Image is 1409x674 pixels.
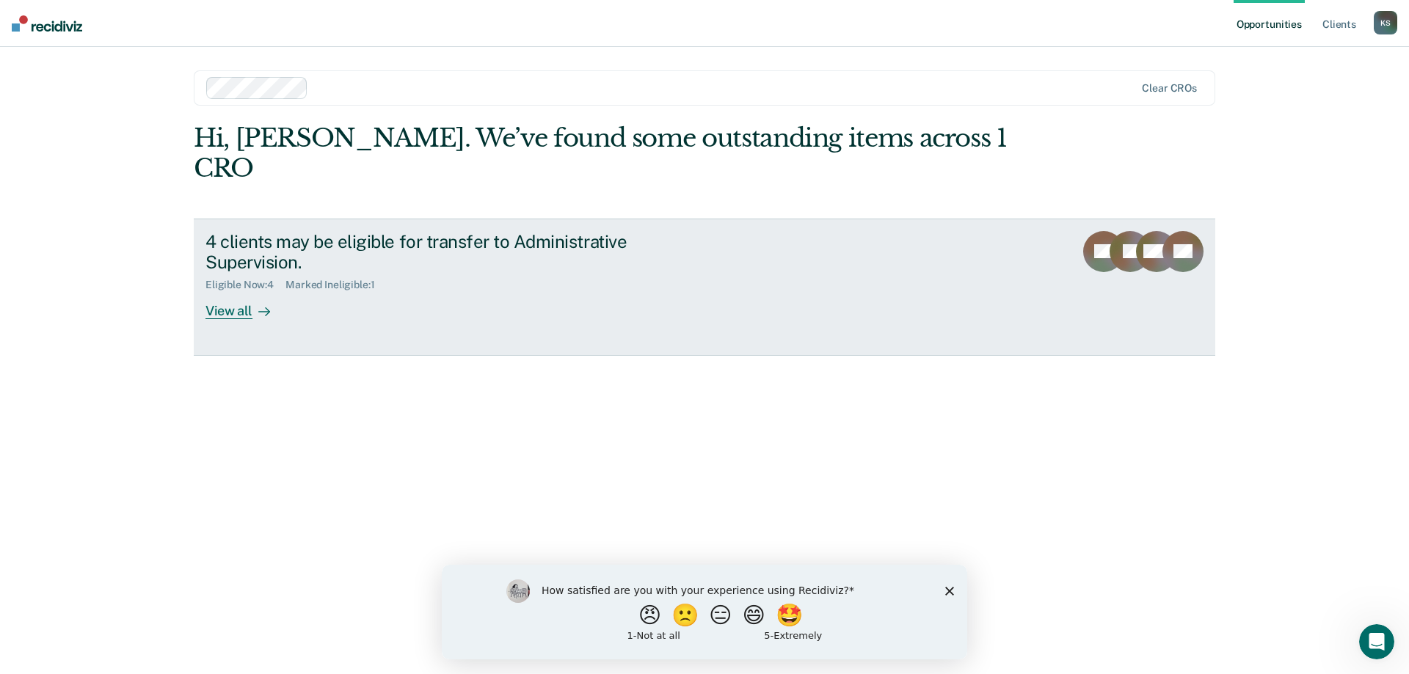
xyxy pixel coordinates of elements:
[194,123,1011,183] div: Hi, [PERSON_NAME]. We’ve found some outstanding items across 1 CRO
[194,219,1215,356] a: 4 clients may be eligible for transfer to Administrative Supervision.Eligible Now:4Marked Ineligi...
[205,291,288,320] div: View all
[1142,82,1197,95] div: Clear CROs
[205,231,721,274] div: 4 clients may be eligible for transfer to Administrative Supervision.
[205,279,285,291] div: Eligible Now : 4
[442,565,967,659] iframe: Survey by Kim from Recidiviz
[1374,11,1397,34] button: KS
[1359,624,1394,659] iframe: Intercom live chat
[12,15,82,32] img: Recidiviz
[285,279,386,291] div: Marked Ineligible : 1
[1374,11,1397,34] div: K S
